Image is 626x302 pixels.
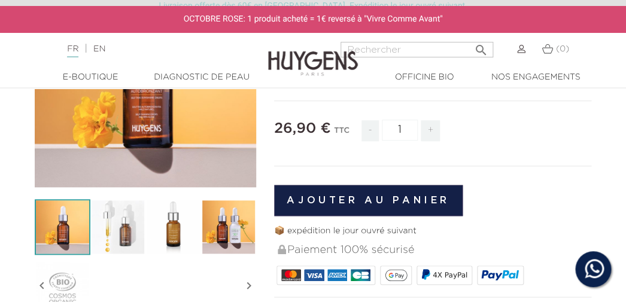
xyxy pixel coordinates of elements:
[334,118,350,150] div: TTC
[480,71,591,84] a: Nos engagements
[93,45,105,53] a: EN
[274,185,463,216] button: Ajouter au panier
[146,71,257,84] a: Diagnostic de peau
[433,271,467,279] span: 4X PayPal
[385,269,408,281] img: google_pay
[382,120,418,141] input: Quantité
[274,225,591,237] p: 📦 expédition le jour ouvré suivant
[474,39,488,54] i: 
[369,71,480,84] a: Officine Bio
[304,269,324,281] img: VISA
[556,45,569,53] span: (0)
[421,120,440,141] span: +
[61,42,252,56] div: |
[278,245,286,254] img: Paiement 100% sécurisé
[327,269,347,281] img: AMEX
[67,45,78,57] a: FR
[281,269,301,281] img: MASTERCARD
[351,269,370,281] img: CB_NATIONALE
[274,121,331,136] span: 26,90 €
[276,237,591,263] div: Paiement 100% sécurisé
[268,32,358,78] img: Huygens
[35,199,90,255] img: Le Secret Soleil Autobronzant
[35,71,146,84] a: E-Boutique
[470,38,492,54] button: 
[361,120,378,141] span: -
[341,42,493,57] input: Rechercher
